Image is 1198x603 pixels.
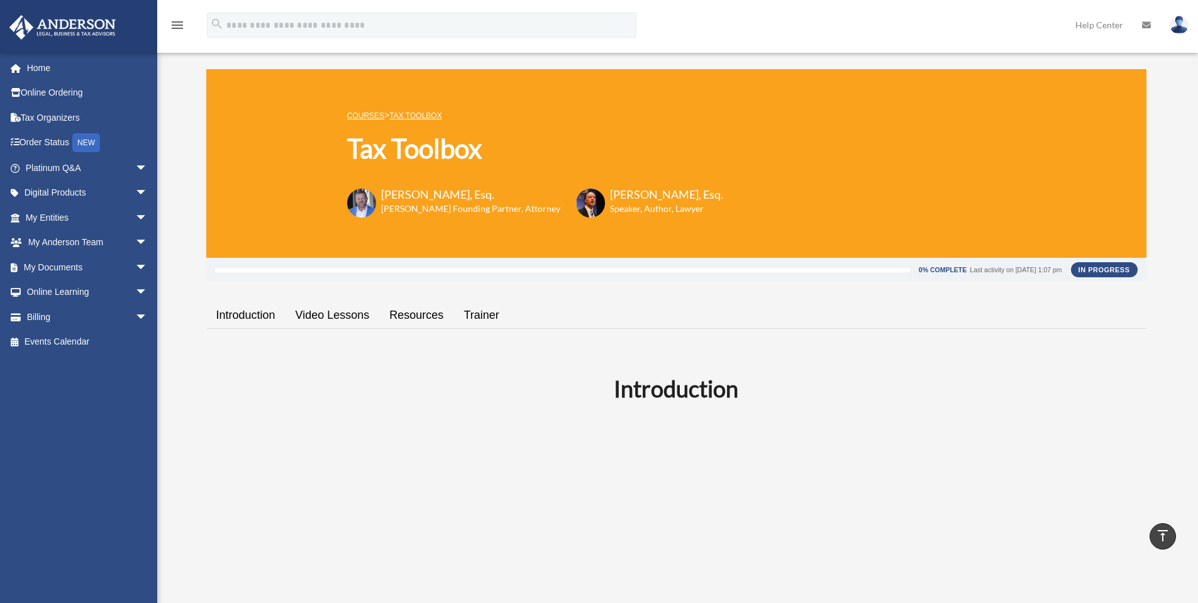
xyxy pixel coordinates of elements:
[9,280,167,305] a: Online Learningarrow_drop_down
[9,230,167,255] a: My Anderson Teamarrow_drop_down
[610,187,723,202] h3: [PERSON_NAME], Esq.
[610,202,707,215] h6: Speaker, Author, Lawyer
[9,55,167,80] a: Home
[170,18,185,33] i: menu
[9,205,167,230] a: My Entitiesarrow_drop_down
[381,202,560,215] h6: [PERSON_NAME] Founding Partner, Attorney
[9,304,167,329] a: Billingarrow_drop_down
[9,105,167,130] a: Tax Organizers
[347,189,376,218] img: Toby-circle-head.png
[210,17,224,31] i: search
[206,297,286,333] a: Introduction
[214,373,1139,404] h2: Introduction
[1155,528,1170,543] i: vertical_align_top
[135,180,160,206] span: arrow_drop_down
[576,189,605,218] img: Scott-Estill-Headshot.png
[72,133,100,152] div: NEW
[6,15,119,40] img: Anderson Advisors Platinum Portal
[453,297,509,333] a: Trainer
[170,22,185,33] a: menu
[389,111,441,120] a: Tax Toolbox
[135,255,160,280] span: arrow_drop_down
[135,230,160,256] span: arrow_drop_down
[347,111,384,120] a: COURSES
[379,297,453,333] a: Resources
[1150,523,1176,550] a: vertical_align_top
[286,297,380,333] a: Video Lessons
[1170,16,1189,34] img: User Pic
[9,130,167,156] a: Order StatusNEW
[135,205,160,231] span: arrow_drop_down
[135,280,160,306] span: arrow_drop_down
[9,255,167,280] a: My Documentsarrow_drop_down
[970,267,1062,274] div: Last activity on [DATE] 1:07 pm
[9,155,167,180] a: Platinum Q&Aarrow_drop_down
[9,180,167,206] a: Digital Productsarrow_drop_down
[347,108,723,123] p: >
[919,267,967,274] div: 0% Complete
[1071,262,1138,277] div: In Progress
[381,187,560,202] h3: [PERSON_NAME], Esq.
[135,155,160,181] span: arrow_drop_down
[135,304,160,330] span: arrow_drop_down
[9,80,167,106] a: Online Ordering
[9,329,167,355] a: Events Calendar
[347,130,723,167] h1: Tax Toolbox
